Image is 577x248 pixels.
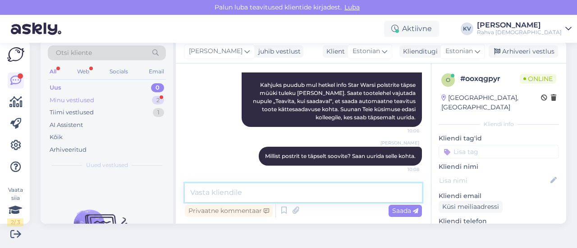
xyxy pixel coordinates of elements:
[380,140,419,146] span: [PERSON_NAME]
[439,120,559,128] div: Kliendi info
[185,205,273,217] div: Privaatne kommentaar
[265,153,416,159] span: Millist postrit te täpselt soovite? Saan uurida selle kohta.
[323,47,345,56] div: Klient
[439,191,559,201] p: Kliendi email
[50,108,94,117] div: Tiimi vestlused
[489,45,558,58] div: Arhiveeri vestlus
[477,22,562,29] div: [PERSON_NAME]
[7,186,23,226] div: Vaata siia
[50,145,87,154] div: Arhiveeritud
[353,46,380,56] span: Estonian
[439,162,559,171] p: Kliendi nimi
[441,93,541,112] div: [GEOGRAPHIC_DATA], [GEOGRAPHIC_DATA]
[86,161,128,169] span: Uued vestlused
[477,29,562,36] div: Rahva [DEMOGRAPHIC_DATA]
[50,121,83,130] div: AI Assistent
[56,48,92,58] span: Otsi kliente
[399,47,438,56] div: Klienditugi
[108,66,130,77] div: Socials
[255,47,301,56] div: juhib vestlust
[147,66,166,77] div: Email
[50,83,61,92] div: Uus
[7,218,23,226] div: 2 / 3
[189,46,243,56] span: [PERSON_NAME]
[446,77,450,83] span: o
[439,216,559,226] p: Kliendi telefon
[477,22,572,36] a: [PERSON_NAME]Rahva [DEMOGRAPHIC_DATA]
[75,66,91,77] div: Web
[439,145,559,158] input: Lisa tag
[151,83,164,92] div: 0
[48,66,58,77] div: All
[445,46,473,56] span: Estonian
[253,65,417,121] span: Tere! Kahjuks puudub mul hetkel info Star Warsi polstrite täpse müüki tuleku [PERSON_NAME]. Saate...
[153,108,164,117] div: 1
[152,96,164,105] div: 2
[392,207,418,215] span: Saada
[342,3,362,11] span: Luba
[520,74,556,84] span: Online
[439,201,503,213] div: Küsi meiliaadressi
[439,176,549,185] input: Lisa nimi
[439,134,559,143] p: Kliendi tag'id
[384,21,439,37] div: Aktiivne
[461,23,473,35] div: KV
[50,96,94,105] div: Minu vestlused
[7,47,24,62] img: Askly Logo
[460,73,520,84] div: # ooxqgpyr
[385,127,419,134] span: 10:06
[385,166,419,173] span: 10:08
[50,133,63,142] div: Kõik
